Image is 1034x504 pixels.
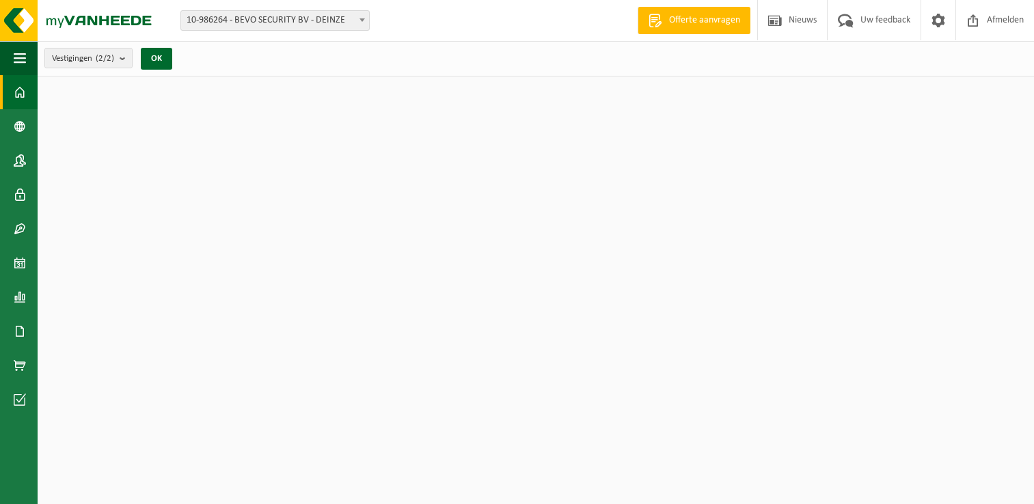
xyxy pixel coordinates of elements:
[638,7,750,34] a: Offerte aanvragen
[44,48,133,68] button: Vestigingen(2/2)
[666,14,744,27] span: Offerte aanvragen
[141,48,172,70] button: OK
[7,474,228,504] iframe: chat widget
[180,10,370,31] span: 10-986264 - BEVO SECURITY BV - DEINZE
[52,48,114,69] span: Vestigingen
[96,54,114,63] count: (2/2)
[181,11,369,30] span: 10-986264 - BEVO SECURITY BV - DEINZE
